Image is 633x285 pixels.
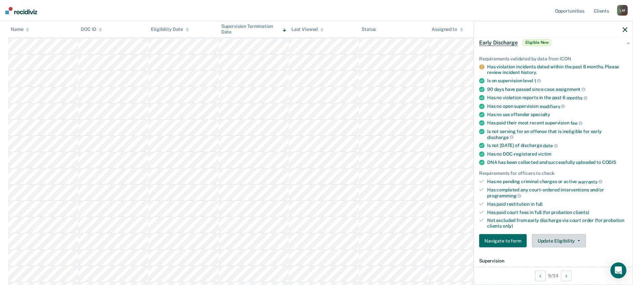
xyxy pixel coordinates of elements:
[487,143,627,149] div: Is not [DATE] of discharge
[5,7,37,14] img: Recidiviz
[487,112,627,117] div: Has no sex offender
[151,27,189,32] div: Eligibility Date
[479,258,627,264] dt: Supervision
[487,193,521,198] span: programming
[474,267,633,284] div: 9 / 54
[571,120,582,126] span: fee
[567,95,587,101] span: months
[536,201,543,206] span: full
[487,120,627,126] div: Has paid their most recent supervision
[617,5,628,16] div: L M
[487,187,627,198] div: Has completed any court-ordered interventions and/or
[291,27,324,32] div: Last Viewed
[503,223,513,229] span: only)
[479,234,527,248] button: Navigate to form
[432,27,463,32] div: Assigned to
[573,209,589,215] span: clients)
[523,39,551,46] span: Eligible Now
[556,87,585,92] span: assignment
[487,129,627,140] div: Is not serving for an offense that is ineligible for early
[534,78,541,83] span: 1
[543,143,558,148] span: date
[602,160,616,165] span: CODIS
[487,218,627,229] div: Not excluded from early discharge via court order (for probation clients
[221,24,286,35] div: Supervision Termination Date
[487,160,627,165] div: DNA has been collected and successfully uploaded to
[11,27,29,32] div: Name
[578,179,602,184] span: warrants
[479,234,529,248] a: Navigate to form link
[487,178,627,184] div: Has no pending criminal charges or active
[487,209,627,215] div: Has paid court fees in full (for probation
[487,201,627,207] div: Has paid restitution in
[479,171,627,176] div: Requirements for officers to check
[479,39,518,46] span: Early Discharge
[540,104,565,109] span: modifiers
[487,86,627,92] div: 90 days have passed since case
[535,270,546,281] button: Previous Opportunity
[487,103,627,109] div: Has no open supervision
[474,32,633,53] div: Early DischargeEligible Now
[487,95,627,101] div: Has no violation reports in the past 6
[610,262,626,278] div: Open Intercom Messenger
[532,234,586,248] button: Update Eligibility
[362,27,376,32] div: Status
[561,270,572,281] button: Next Opportunity
[487,134,514,140] span: discharge
[487,64,627,75] div: Has violation incidents dated within the past 6 months. Please review incident history.
[487,151,627,157] div: Has no DOC-registered
[81,27,102,32] div: DOC ID
[487,78,627,84] div: Is on supervision level
[538,151,551,157] span: victim
[479,56,627,61] div: Requirements validated by data from ICON
[531,112,550,117] span: specialty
